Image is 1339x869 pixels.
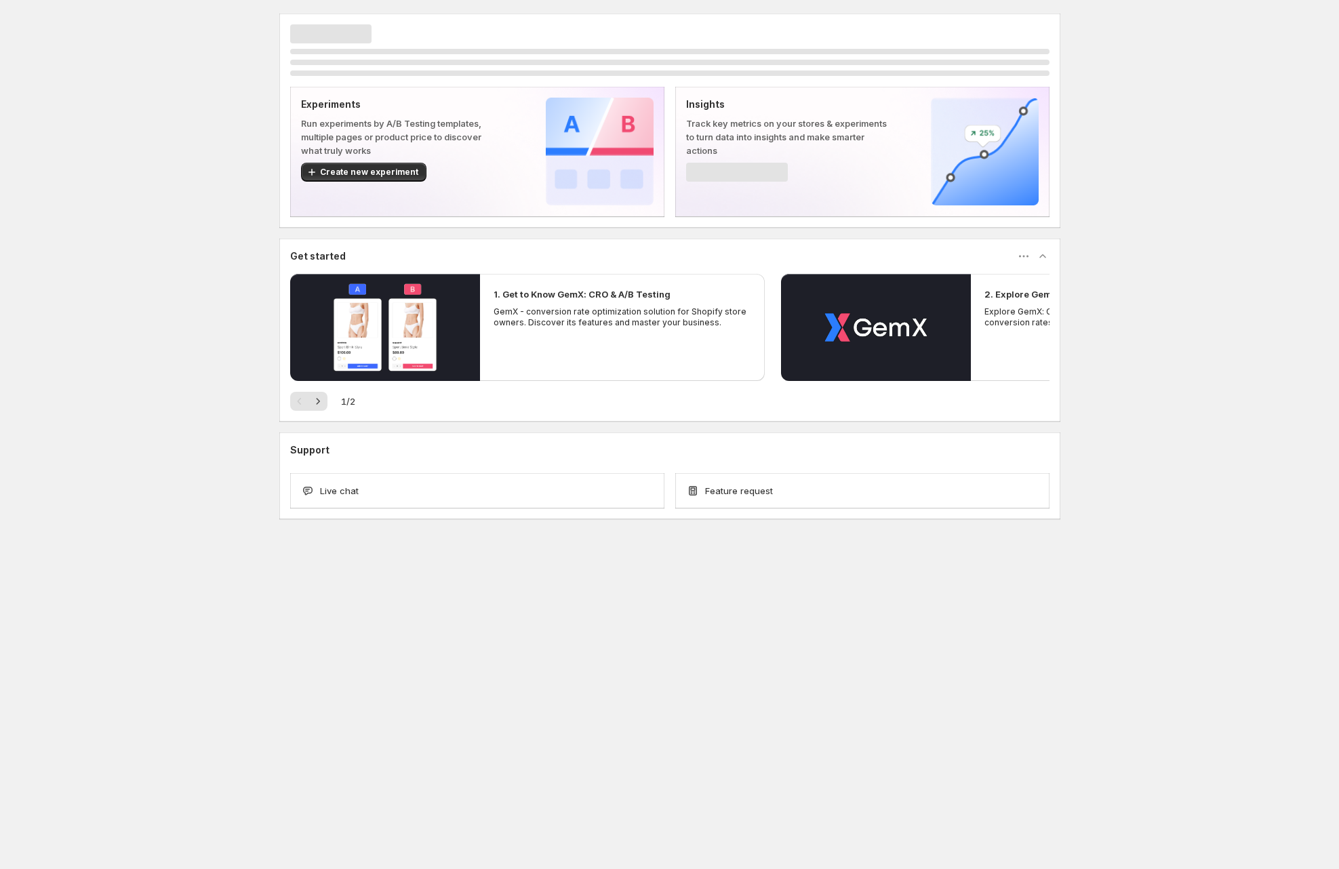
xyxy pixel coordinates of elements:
[931,98,1039,205] img: Insights
[686,117,887,157] p: Track key metrics on your stores & experiments to turn data into insights and make smarter actions
[290,274,480,381] button: Play video
[686,98,887,111] p: Insights
[290,392,327,411] nav: Pagination
[781,274,971,381] button: Play video
[320,484,359,498] span: Live chat
[320,167,418,178] span: Create new experiment
[290,249,346,263] h3: Get started
[290,443,329,457] h3: Support
[984,306,1242,328] p: Explore GemX: CRO & A/B testing Use Cases to boost conversion rates and drive growth.
[494,287,671,301] h2: 1. Get to Know GemX: CRO & A/B Testing
[301,163,426,182] button: Create new experiment
[301,98,502,111] p: Experiments
[308,392,327,411] button: Next
[705,484,773,498] span: Feature request
[494,306,751,328] p: GemX - conversion rate optimization solution for Shopify store owners. Discover its features and ...
[301,117,502,157] p: Run experiments by A/B Testing templates, multiple pages or product price to discover what truly ...
[984,287,1195,301] h2: 2. Explore GemX: CRO & A/B Testing Use Cases
[546,98,654,205] img: Experiments
[341,395,355,408] span: 1 / 2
